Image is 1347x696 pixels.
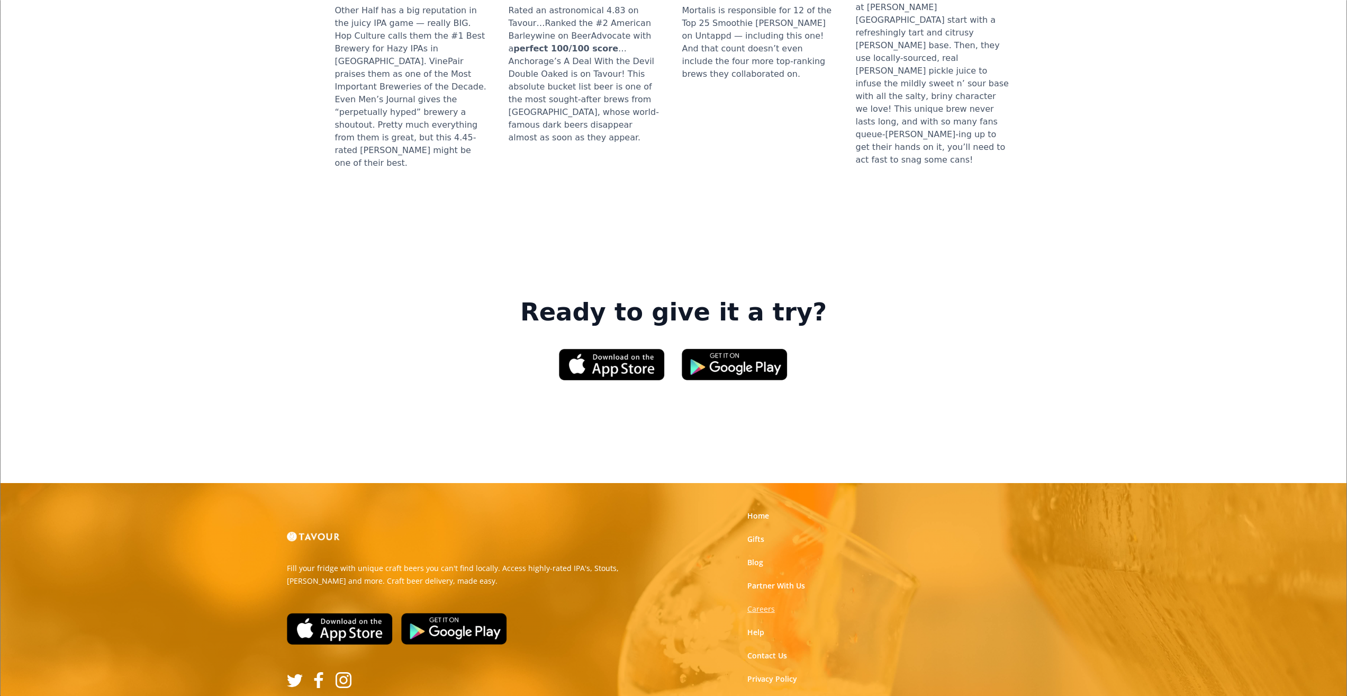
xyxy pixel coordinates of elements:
[747,627,764,638] a: Help
[747,557,763,568] a: Blog
[747,650,787,661] a: Contact Us
[747,674,797,684] a: Privacy Policy
[747,534,764,545] a: Gifts
[747,604,775,614] a: Careers
[520,298,827,327] strong: Ready to give it a try?
[747,511,769,521] a: Home
[513,43,618,53] strong: perfect 100/100 score
[747,581,805,591] a: Partner With Us
[287,562,666,587] p: Fill your fridge with unique craft beers you can't find locally. Access highly-rated IPA's, Stout...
